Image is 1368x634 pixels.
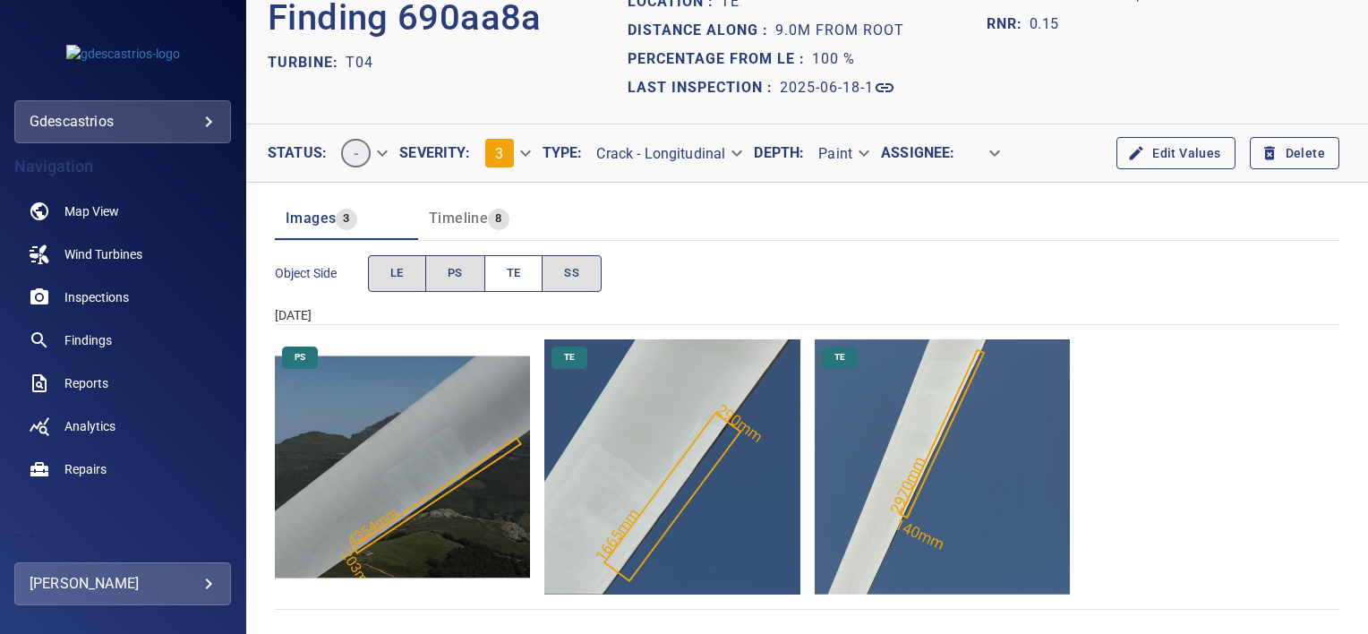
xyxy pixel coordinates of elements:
span: Repairs [64,460,107,478]
label: Status : [268,146,327,160]
div: Crack - Longitudinal [582,138,754,169]
label: Depth : [754,146,804,160]
a: 2025-06-18-1 [780,77,895,99]
h1: RNR: [987,13,1030,35]
span: PS [284,351,316,364]
p: Last Inspection : [628,77,780,99]
span: Wind Turbines [64,245,142,263]
span: Timeline [429,210,488,227]
img: Los_Castrios/T04/2025-06-18-1/2025-06-18-1/image39wp43.jpg [275,339,530,595]
span: Object Side [275,264,368,282]
span: Findings [64,331,112,349]
span: 8 [488,209,509,229]
p: 9.0m from root [775,20,904,41]
p: 100 % [812,48,855,70]
a: inspections noActive [14,276,231,319]
button: Delete [1250,137,1339,170]
div: Paint [804,138,881,169]
span: - [343,145,369,162]
a: findings noActive [14,319,231,362]
span: Analytics [64,417,115,435]
a: repairs noActive [14,448,231,491]
span: Map View [64,202,119,220]
h4: Navigation [14,158,231,176]
span: The ratio of the additional incurred cost of repair in 1 year and the cost of repairing today. Fi... [987,10,1058,39]
p: Distance along : [628,20,775,41]
p: 2025-06-18-1 [780,77,874,99]
span: Inspections [64,288,129,306]
h4: Filters [14,528,231,546]
span: TE [824,351,856,364]
p: Percentage from LE : [628,48,812,70]
div: - [327,132,399,175]
span: TE [553,351,586,364]
span: Reports [64,374,108,392]
div: 3 [471,132,543,175]
div: ​ [954,138,1012,169]
span: Images [286,210,336,227]
a: map noActive [14,190,231,233]
span: SS [564,263,579,284]
span: LE [390,263,404,284]
span: 3 [336,209,356,229]
button: Edit Values [1116,137,1235,170]
label: Type : [543,146,583,160]
img: Los_Castrios/T04/2025-06-18-1/2025-06-18-1/image51wp55.jpg [544,339,799,595]
span: PS [448,263,463,284]
label: Assignee : [881,146,954,160]
p: T04 [346,52,373,73]
button: PS [425,255,485,292]
div: [DATE] [275,306,1339,324]
span: 3 [495,145,503,162]
label: Severity : [399,146,470,160]
img: Los_Castrios/T04/2025-06-18-1/2025-06-18-1/image50wp54.jpg [815,339,1070,595]
img: gdescastrios-logo [66,45,180,63]
div: [PERSON_NAME] [30,570,216,598]
a: analytics noActive [14,405,231,448]
div: gdescastrios [14,100,231,143]
div: objectSide [368,255,602,292]
p: 0.15 [1030,13,1058,35]
a: windturbines noActive [14,233,231,276]
a: reports noActive [14,362,231,405]
button: SS [542,255,602,292]
button: TE [484,255,543,292]
button: LE [368,255,426,292]
p: TURBINE: [268,52,346,73]
span: TE [507,263,521,284]
div: gdescastrios [30,107,216,136]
